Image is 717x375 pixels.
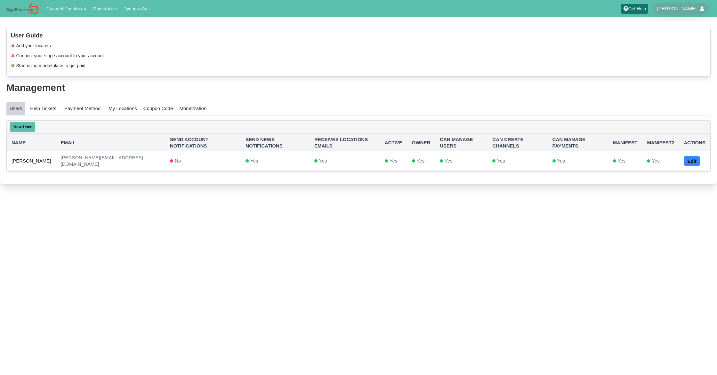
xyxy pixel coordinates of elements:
div: Yes [385,158,402,164]
th: Manifest [608,134,642,151]
td: [PERSON_NAME][EMAIL_ADDRESS][DOMAIN_NAME] [56,151,165,171]
div: No [170,158,236,164]
th: Manifest2 [642,134,679,151]
a: Marketplace [90,4,119,13]
th: Actions [679,134,710,151]
div: Management [6,83,711,92]
a: Connect your stripe account to your account [16,53,104,58]
div: Yes [613,158,638,164]
a: Get Help [621,4,648,14]
a: Users [6,102,25,116]
th: Can Manage Payments [548,134,608,151]
div: Yes [647,158,674,164]
a: Start using marketplace to get paid [16,63,85,68]
div: Yes [440,158,483,164]
th: Receives Locations Emails [310,134,380,151]
th: Owner [407,134,435,151]
div: Yes [552,158,603,164]
a: Payment Method [61,102,104,116]
th: Email [56,134,165,151]
th: Can Create Channels [487,134,547,151]
td: [PERSON_NAME] [7,151,56,171]
img: Sign Stream.NET [6,3,38,15]
span: ✖ [11,52,15,59]
span: ✖ [11,62,15,69]
th: Send account Notifications [165,134,241,151]
a: Coupon Code [140,102,176,116]
th: Can Manage users [435,134,487,151]
a: Dynamic Ads [121,4,152,13]
a: Help Tickets [27,102,60,116]
span: ✖ [11,43,15,49]
div: Yes [314,158,375,164]
a: Monetization [176,102,210,116]
a: Add your location [16,43,51,48]
span: [PERSON_NAME] [657,5,697,12]
button: New User [10,122,35,132]
th: Name [7,134,56,151]
a: My Locations [105,102,140,116]
a: Edit [684,156,700,166]
a: Channel Dashboard [44,4,89,13]
h3: User Guide [11,32,706,39]
th: Send news Notifications [241,134,310,151]
div: Yes [412,158,431,164]
div: Yes [492,158,543,164]
th: Active [380,134,407,151]
div: Yes [246,158,305,164]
